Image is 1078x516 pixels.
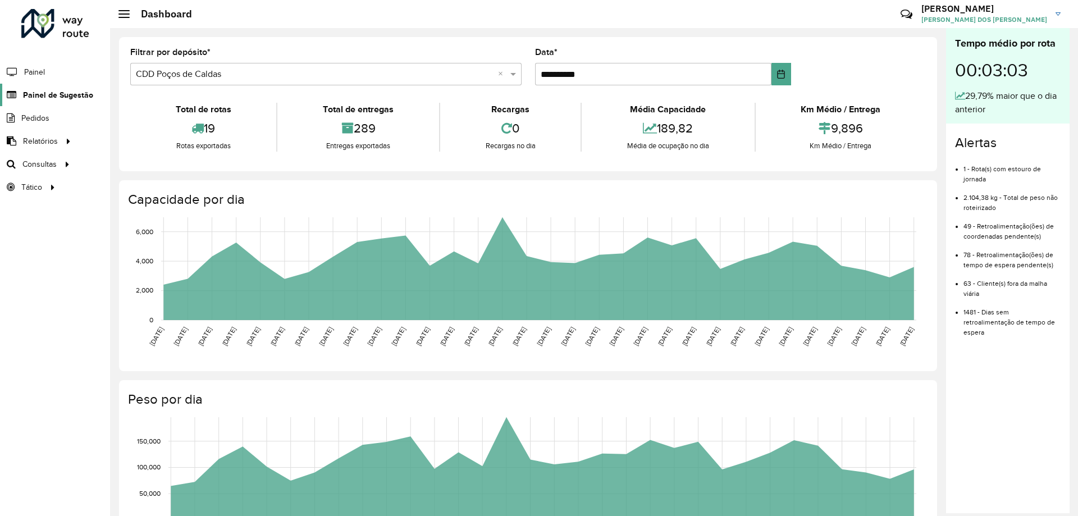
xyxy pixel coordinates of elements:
text: 50,000 [139,490,161,497]
text: [DATE] [608,326,624,347]
text: [DATE] [366,326,382,347]
li: 78 - Retroalimentação(ões) de tempo de espera pendente(s) [963,241,1061,270]
text: [DATE] [463,326,479,347]
span: Tático [21,181,42,193]
div: 00:03:03 [955,51,1061,89]
span: Painel de Sugestão [23,89,93,101]
li: 63 - Cliente(s) fora da malha viária [963,270,1061,299]
text: [DATE] [293,326,309,347]
text: [DATE] [705,326,721,347]
label: Filtrar por depósito [130,45,211,59]
text: [DATE] [148,326,165,347]
li: 1 - Rota(s) com estouro de jornada [963,156,1061,184]
text: [DATE] [850,326,866,347]
text: [DATE] [269,326,285,347]
text: 4,000 [136,257,153,264]
text: [DATE] [802,326,818,347]
text: [DATE] [438,326,455,347]
label: Data [535,45,558,59]
h3: [PERSON_NAME] [921,3,1047,14]
div: 29,79% maior que o dia anterior [955,89,1061,116]
div: 289 [280,116,436,140]
span: Relatórios [23,135,58,147]
div: Total de rotas [133,103,273,116]
div: Km Médio / Entrega [759,140,923,152]
text: [DATE] [680,326,697,347]
div: Recargas no dia [443,140,578,152]
text: [DATE] [342,326,358,347]
text: 100,000 [137,464,161,471]
h2: Dashboard [130,8,192,20]
span: Consultas [22,158,57,170]
text: [DATE] [874,326,890,347]
text: 0 [149,316,153,323]
div: 0 [443,116,578,140]
div: 189,82 [584,116,751,140]
text: [DATE] [753,326,770,347]
text: 2,000 [136,287,153,294]
text: [DATE] [197,326,213,347]
text: [DATE] [898,326,915,347]
text: [DATE] [536,326,552,347]
a: Contato Rápido [894,2,919,26]
div: Entregas exportadas [280,140,436,152]
text: [DATE] [778,326,794,347]
li: 2.104,38 kg - Total de peso não roteirizado [963,184,1061,213]
text: [DATE] [245,326,261,347]
text: [DATE] [221,326,237,347]
span: [PERSON_NAME] DOS [PERSON_NAME] [921,15,1047,25]
span: Clear all [498,67,508,81]
text: [DATE] [584,326,600,347]
text: [DATE] [511,326,527,347]
text: [DATE] [172,326,189,347]
div: Média Capacidade [584,103,751,116]
text: 6,000 [136,228,153,235]
div: Recargas [443,103,578,116]
div: 19 [133,116,273,140]
text: [DATE] [318,326,334,347]
li: 49 - Retroalimentação(ões) de coordenadas pendente(s) [963,213,1061,241]
text: [DATE] [826,326,842,347]
text: [DATE] [729,326,745,347]
div: Km Médio / Entrega [759,103,923,116]
div: Total de entregas [280,103,436,116]
div: 9,896 [759,116,923,140]
div: Tempo médio por rota [955,36,1061,51]
span: Pedidos [21,112,49,124]
button: Choose Date [771,63,791,85]
div: Rotas exportadas [133,140,273,152]
text: [DATE] [632,326,648,347]
text: [DATE] [560,326,576,347]
li: 1481 - Dias sem retroalimentação de tempo de espera [963,299,1061,337]
h4: Peso por dia [128,391,926,408]
text: [DATE] [656,326,673,347]
span: Painel [24,66,45,78]
h4: Capacidade por dia [128,191,926,208]
text: [DATE] [414,326,431,347]
text: [DATE] [390,326,406,347]
text: 150,000 [137,437,161,445]
text: [DATE] [487,326,503,347]
h4: Alertas [955,135,1061,151]
div: Média de ocupação no dia [584,140,751,152]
